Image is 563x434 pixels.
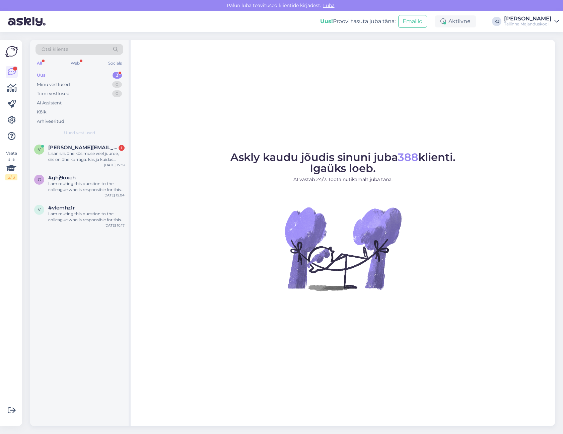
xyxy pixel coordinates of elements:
span: #vlemhz1r [48,205,75,211]
div: Kõik [37,109,47,115]
span: #ghj9oxch [48,175,76,181]
div: KJ [492,17,501,26]
div: All [36,59,43,68]
div: Uus [37,72,46,79]
span: 388 [398,151,418,164]
div: 0 [112,90,122,97]
div: [DATE] 15:39 [104,163,125,168]
span: Uued vestlused [64,130,95,136]
div: Vaata siia [5,150,17,180]
div: Web [69,59,81,68]
div: [DATE] 15:04 [103,193,125,198]
a: [PERSON_NAME]Tallinna Majanduskool [504,16,559,27]
b: Uus! [320,18,333,24]
span: Luba [321,2,337,8]
button: Emailid [398,15,427,28]
img: No Chat active [283,188,403,309]
p: AI vastab 24/7. Tööta nutikamalt juba täna. [230,176,455,183]
span: v [38,147,41,152]
img: Askly Logo [5,45,18,58]
div: 2 / 3 [5,174,17,180]
div: Arhiveeritud [37,118,64,125]
span: vivianne.tarkiainen@gmail.com [48,145,118,151]
div: Tiimi vestlused [37,90,70,97]
span: g [38,177,41,182]
div: I am routing this question to the colleague who is responsible for this topic. The reply might ta... [48,181,125,193]
div: Lisan siis ühe küsimuse veel juurde, siis on ühe korraga: kas ja kuidas osadega tasumise võimalus... [48,151,125,163]
div: Socials [107,59,123,68]
span: v [38,207,41,212]
div: [PERSON_NAME] [504,16,552,21]
div: 1 [119,145,125,151]
div: 0 [112,81,122,88]
div: 3 [113,72,122,79]
span: Otsi kliente [42,46,68,53]
span: Askly kaudu jõudis sinuni juba klienti. Igaüks loeb. [230,151,455,175]
div: [DATE] 10:17 [104,223,125,228]
div: I am routing this question to the colleague who is responsible for this topic. The reply might ta... [48,211,125,223]
div: AI Assistent [37,100,62,106]
div: Tallinna Majanduskool [504,21,552,27]
div: Proovi tasuta juba täna: [320,17,396,25]
div: Minu vestlused [37,81,70,88]
div: Aktiivne [435,15,476,27]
